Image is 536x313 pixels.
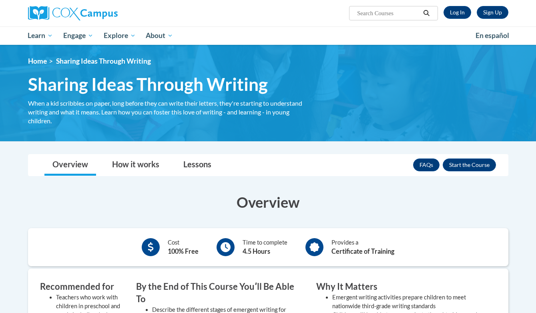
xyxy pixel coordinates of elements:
[243,238,287,256] div: Time to complete
[23,26,58,45] a: Learn
[28,57,47,65] a: Home
[28,31,53,40] span: Learn
[444,6,471,19] a: Log In
[175,154,219,176] a: Lessons
[316,281,484,293] h3: Why It Matters
[413,159,440,171] a: FAQs
[331,238,394,256] div: Provides a
[443,159,496,171] button: Enroll
[356,8,420,18] input: Search Courses
[331,247,394,255] b: Certificate of Training
[477,6,508,19] a: Register
[146,31,173,40] span: About
[470,27,514,44] a: En español
[28,74,268,95] span: Sharing Ideas Through Writing
[28,99,304,125] div: When a kid scribbles on paper, long before they can write their letters, they're starting to unde...
[168,247,199,255] b: 100% Free
[104,154,167,176] a: How it works
[58,26,98,45] a: Engage
[168,238,199,256] div: Cost
[28,6,118,20] img: Cox Campus
[104,31,136,40] span: Explore
[28,6,180,20] a: Cox Campus
[420,8,432,18] button: Search
[136,281,304,305] h3: By the End of This Course Youʹll Be Able To
[98,26,141,45] a: Explore
[243,247,270,255] b: 4.5 Hours
[56,57,151,65] span: Sharing Ideas Through Writing
[28,192,508,212] h3: Overview
[40,281,124,293] h3: Recommended for
[332,293,484,311] li: Emergent writing activities prepare children to meet nationwide third-grade writing standards
[141,26,178,45] a: About
[16,26,520,45] div: Main menu
[63,31,93,40] span: Engage
[476,31,509,40] span: En español
[44,154,96,176] a: Overview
